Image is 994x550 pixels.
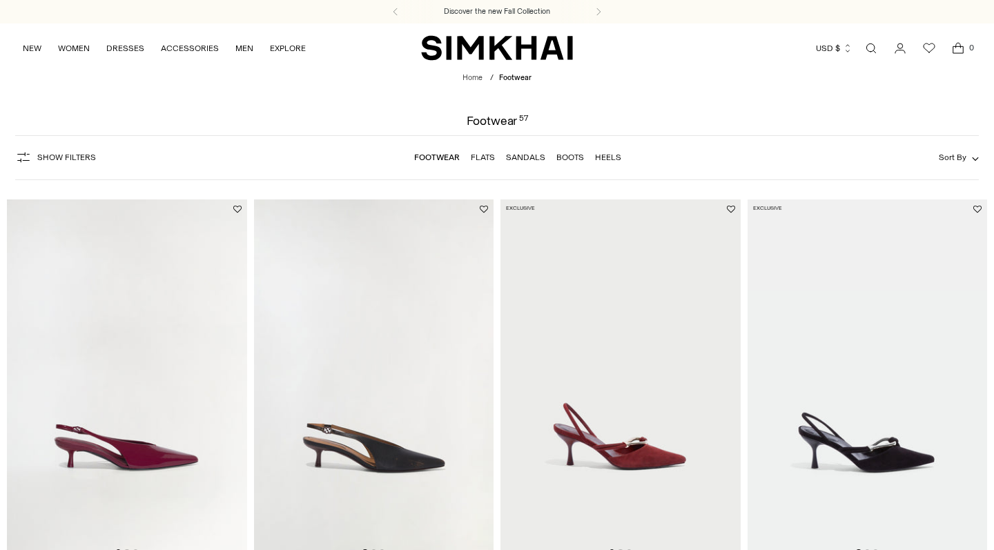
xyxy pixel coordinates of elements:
[816,33,852,63] button: USD $
[471,153,495,162] a: Flats
[161,33,219,63] a: ACCESSORIES
[467,115,528,127] h1: Footwear
[462,73,483,82] a: Home
[519,115,528,127] div: 57
[270,33,306,63] a: EXPLORE
[595,153,621,162] a: Heels
[106,33,144,63] a: DRESSES
[939,153,966,162] span: Sort By
[462,72,532,84] nav: breadcrumbs
[414,153,460,162] a: Footwear
[886,35,914,62] a: Go to the account page
[973,205,982,213] button: Add to Wishlist
[939,150,979,165] button: Sort By
[37,153,96,162] span: Show Filters
[727,205,735,213] button: Add to Wishlist
[944,35,972,62] a: Open cart modal
[556,153,584,162] a: Boots
[58,33,90,63] a: WOMEN
[915,35,943,62] a: Wishlist
[15,146,96,168] button: Show Filters
[857,35,885,62] a: Open search modal
[490,72,494,84] div: /
[444,6,550,17] a: Discover the new Fall Collection
[421,35,573,61] a: SIMKHAI
[235,33,253,63] a: MEN
[23,33,41,63] a: NEW
[414,143,621,172] nav: Linked collections
[480,205,488,213] button: Add to Wishlist
[499,73,532,82] span: Footwear
[965,41,977,54] span: 0
[233,205,242,213] button: Add to Wishlist
[506,153,545,162] a: Sandals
